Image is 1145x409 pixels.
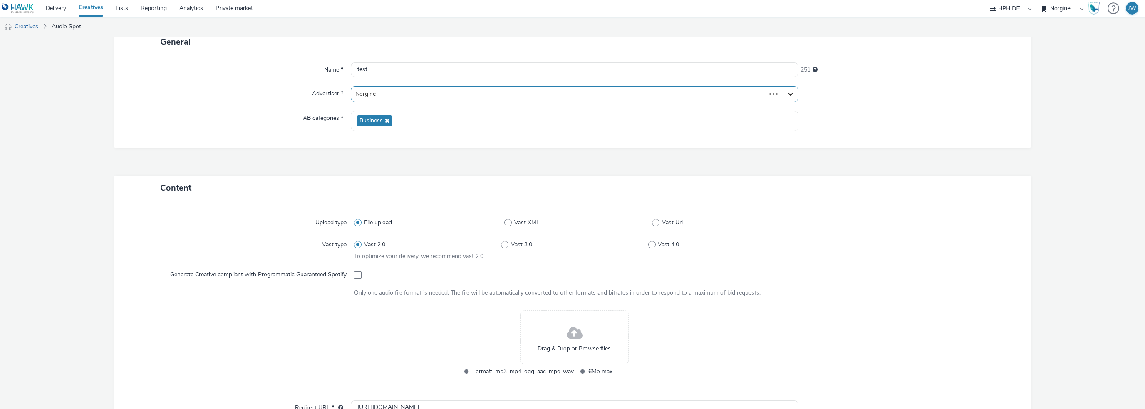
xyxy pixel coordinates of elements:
label: Upload type [312,215,350,227]
span: Format: .mp3 .mp4 .ogg .aac .mpg .wav [472,367,574,376]
div: JW [1128,2,1136,15]
span: Content [160,182,191,193]
img: audio [4,23,12,31]
label: Name * [321,62,347,74]
span: Drag & Drop or Browse files. [538,345,612,353]
span: Vast 4.0 [658,240,679,249]
a: Hawk Academy [1088,2,1103,15]
span: Vast 2.0 [364,240,385,249]
span: Vast XML [514,218,540,227]
span: File upload [364,218,392,227]
span: Vast 3.0 [511,240,532,249]
span: Vast Url [662,218,683,227]
label: IAB categories * [298,111,347,122]
img: Hawk Academy [1088,2,1100,15]
div: Only one audio file format is needed. The file will be automatically converted to other formats a... [354,289,795,297]
img: undefined Logo [2,3,34,14]
span: 251 [801,66,810,74]
span: To optimize your delivery, we recommend vast 2.0 [354,252,483,260]
span: General [160,36,191,47]
a: Audio Spot [47,17,85,37]
div: Maximum 255 characters [813,66,818,74]
label: Generate Creative compliant with Programmatic Guaranteed Spotify [167,267,350,279]
label: Advertiser * [309,86,347,98]
span: Business [359,117,383,124]
input: Name [351,62,798,77]
span: 6Mo max [588,367,690,376]
label: Vast type [319,237,350,249]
